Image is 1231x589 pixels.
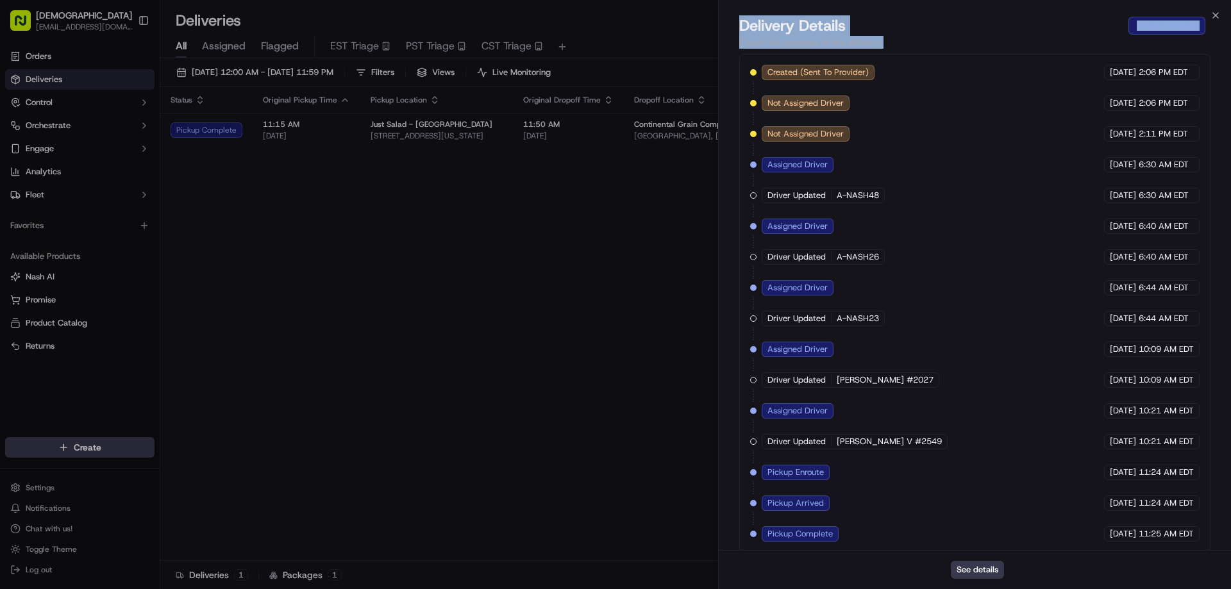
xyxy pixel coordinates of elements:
span: Assigned Driver [767,282,828,294]
span: 2:11 PM EDT [1139,128,1188,140]
span: 6:44 AM EDT [1139,282,1189,294]
span: [DATE] [1110,344,1136,355]
a: Powered byPylon [90,217,155,227]
span: A-NASH23 [837,313,879,324]
span: Assigned Driver [767,405,828,417]
span: 6:30 AM EDT [1139,190,1189,201]
span: [DATE] [1110,374,1136,386]
span: Pickup Enroute [767,467,824,478]
span: 10:21 AM EDT [1139,436,1194,447]
span: Driver Updated [767,190,826,201]
span: [DATE] [1110,405,1136,417]
span: Not Assigned Driver [767,97,844,109]
span: API Documentation [121,186,206,199]
div: Start new chat [44,122,210,135]
span: Delivery Details [739,15,846,36]
img: Nash [13,13,38,38]
span: [DATE] [1110,220,1136,232]
span: Driver Updated [767,313,826,324]
div: We're available if you need us! [44,135,162,145]
span: Pickup Complete [767,528,833,540]
span: A-NASH48 [837,190,879,201]
span: [DATE] [1110,97,1136,109]
span: [DATE] [1110,190,1136,201]
span: Pickup Arrived [767,497,824,509]
span: 6:30 AM EDT [1139,159,1189,170]
span: 11:24 AM EDT [1139,467,1194,478]
span: Not Assigned Driver [767,128,844,140]
span: Knowledge Base [26,186,98,199]
span: [DATE] [1110,436,1136,447]
span: 10:09 AM EDT [1139,344,1194,355]
span: [PERSON_NAME] V #2549 [837,436,942,447]
img: 1736555255976-a54dd68f-1ca7-489b-9aae-adbdc363a1c4 [13,122,36,145]
p: Welcome 👋 [13,51,233,72]
span: A-NASH26 [837,251,879,263]
span: Assigned Driver [767,344,828,355]
span: Pylon [128,217,155,227]
span: 11:24 AM EDT [1139,497,1194,509]
span: Assigned Driver [767,220,828,232]
span: 6:40 AM EDT [1139,220,1189,232]
span: [DATE] [1110,528,1136,540]
span: 10:21 AM EDT [1139,405,1194,417]
span: Driver Updated [767,251,826,263]
p: Check the progress of the delivery [739,36,1210,49]
div: 💻 [108,187,119,197]
span: [DATE] [1110,128,1136,140]
span: Created (Sent To Provider) [767,67,869,78]
span: 2:06 PM EDT [1139,97,1188,109]
span: [DATE] [1110,497,1136,509]
a: 💻API Documentation [103,181,211,204]
span: 6:44 AM EDT [1139,313,1189,324]
span: 2:06 PM EDT [1139,67,1188,78]
div: 📗 [13,187,23,197]
span: [DATE] [1110,251,1136,263]
button: See details [951,561,1004,579]
input: Got a question? Start typing here... [33,83,231,96]
a: 📗Knowledge Base [8,181,103,204]
button: Start new chat [218,126,233,142]
span: [DATE] [1110,67,1136,78]
span: 11:25 AM EDT [1139,528,1194,540]
span: 6:40 AM EDT [1139,251,1189,263]
span: 10:09 AM EDT [1139,374,1194,386]
span: Assigned Driver [767,159,828,170]
span: [DATE] [1110,159,1136,170]
span: [DATE] [1110,313,1136,324]
span: Driver Updated [767,374,826,386]
span: Driver Updated [767,436,826,447]
span: [DATE] [1110,282,1136,294]
span: [PERSON_NAME] #2027 [837,374,934,386]
span: [DATE] [1110,467,1136,478]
